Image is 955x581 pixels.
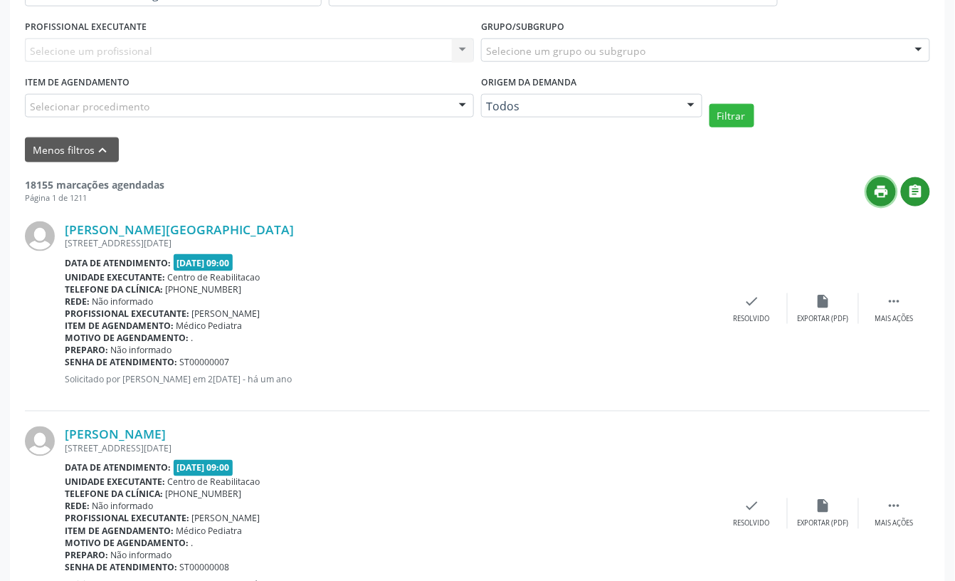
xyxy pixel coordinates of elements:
[30,99,149,114] span: Selecionar procedimento
[65,221,294,237] a: [PERSON_NAME][GEOGRAPHIC_DATA]
[166,283,242,295] span: [PHONE_NUMBER]
[734,519,770,529] div: Resolvido
[95,142,111,158] i: keyboard_arrow_up
[875,314,914,324] div: Mais ações
[65,357,177,369] b: Senha de atendimento:
[901,177,930,206] button: 
[25,192,164,204] div: Página 1 de 1211
[816,293,831,309] i: insert_drive_file
[65,308,189,320] b: Profissional executante:
[65,295,90,308] b: Rede:
[816,498,831,514] i: insert_drive_file
[65,237,717,249] div: [STREET_ADDRESS][DATE]
[65,513,189,525] b: Profissional executante:
[168,476,260,488] span: Centro de Reabilitacao
[65,271,165,283] b: Unidade executante:
[191,333,194,345] span: .
[111,550,172,562] span: Não informado
[875,519,914,529] div: Mais ações
[65,550,108,562] b: Preparo:
[798,519,849,529] div: Exportar (PDF)
[25,221,55,251] img: img
[65,333,189,345] b: Motivo de agendamento:
[887,293,902,309] i: 
[168,271,260,283] span: Centro de Reabilitacao
[25,72,130,94] label: Item de agendamento
[65,443,717,455] div: [STREET_ADDRESS][DATE]
[25,16,147,38] label: PROFISSIONAL EXECUTANTE
[192,513,260,525] span: [PERSON_NAME]
[709,104,754,128] button: Filtrar
[744,293,760,309] i: check
[887,498,902,514] i: 
[174,254,233,271] span: [DATE] 09:00
[734,314,770,324] div: Resolvido
[65,476,165,488] b: Unidade executante:
[65,320,174,332] b: Item de agendamento:
[180,357,230,369] span: ST00000007
[25,178,164,192] strong: 18155 marcações agendadas
[65,562,177,574] b: Senha de atendimento:
[65,488,163,501] b: Telefone da clínica:
[93,295,154,308] span: Não informado
[744,498,760,514] i: check
[192,308,260,320] span: [PERSON_NAME]
[25,426,55,456] img: img
[180,562,230,574] span: ST00000008
[481,72,576,94] label: Origem da demanda
[798,314,849,324] div: Exportar (PDF)
[25,137,119,162] button: Menos filtroskeyboard_arrow_up
[65,538,189,550] b: Motivo de agendamento:
[65,501,90,513] b: Rede:
[874,184,890,199] i: print
[481,16,564,38] label: Grupo/Subgrupo
[191,538,194,550] span: .
[65,257,171,269] b: Data de atendimento:
[166,488,242,501] span: [PHONE_NUMBER]
[65,426,166,442] a: [PERSON_NAME]
[65,283,163,295] b: Telefone da clínica:
[486,43,645,58] span: Selecione um grupo ou subgrupo
[176,320,243,332] span: Médico Pediatra
[111,345,172,357] span: Não informado
[65,462,171,474] b: Data de atendimento:
[65,345,108,357] b: Preparo:
[174,460,233,476] span: [DATE] 09:00
[176,525,243,538] span: Médico Pediatra
[65,525,174,538] b: Item de agendamento:
[486,99,673,113] span: Todos
[908,184,924,199] i: 
[65,374,717,386] p: Solicitado por [PERSON_NAME] em 2[DATE] - há um ano
[93,501,154,513] span: Não informado
[867,177,896,206] button: print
